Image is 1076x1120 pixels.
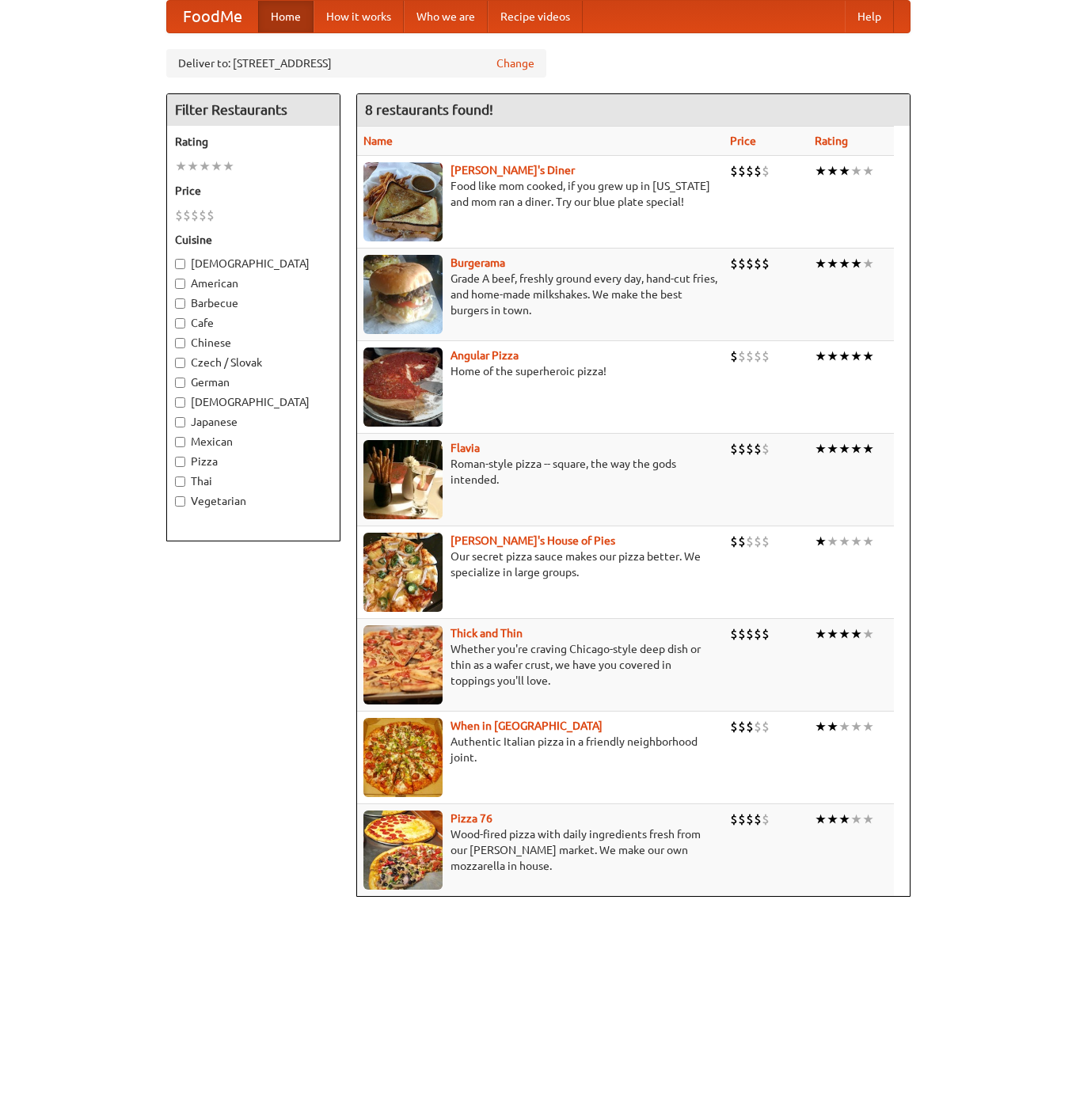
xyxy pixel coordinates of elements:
[746,255,754,272] li: $
[862,255,874,272] li: ★
[838,347,850,365] li: ★
[175,355,332,370] label: Czech / Slovak
[850,162,862,180] li: ★
[451,719,603,732] a: When in [GEOGRAPHIC_DATA]
[850,347,862,365] li: ★
[815,255,827,272] li: ★
[754,718,762,735] li: $
[187,158,199,175] li: ★
[363,162,443,241] img: sallys.jpg
[451,349,519,362] a: Angular Pizza
[175,207,183,224] li: $
[815,135,848,147] a: Rating
[746,625,754,643] li: $
[363,271,718,318] p: Grade A beef, freshly ground every day, hand-cut fries, and home-made milkshakes. We make the bes...
[175,134,332,150] h5: Rating
[363,549,718,580] p: Our secret pizza sauce makes our pizza better. We specialize in large groups.
[827,718,838,735] li: ★
[738,625,746,643] li: $
[827,625,838,643] li: ★
[754,255,762,272] li: $
[850,718,862,735] li: ★
[175,378,185,388] input: German
[175,315,332,331] label: Cafe
[167,1,258,32] a: FoodMe
[258,1,314,32] a: Home
[211,158,222,175] li: ★
[815,625,827,643] li: ★
[738,811,746,828] li: $
[746,533,754,550] li: $
[762,625,770,643] li: $
[762,347,770,365] li: $
[404,1,488,32] a: Who we are
[175,358,185,368] input: Czech / Slovak
[175,158,187,175] li: ★
[451,534,615,547] a: [PERSON_NAME]'s House of Pies
[199,207,207,224] li: $
[363,533,443,612] img: luigis.jpg
[762,255,770,272] li: $
[838,718,850,735] li: ★
[730,135,756,147] a: Price
[738,255,746,272] li: $
[730,625,738,643] li: $
[175,295,332,311] label: Barbecue
[175,414,332,430] label: Japanese
[730,255,738,272] li: $
[365,102,493,117] ng-pluralize: 8 restaurants found!
[827,440,838,457] li: ★
[451,812,492,825] a: Pizza 76
[175,338,185,348] input: Chinese
[762,162,770,180] li: $
[363,456,718,488] p: Roman-style pizza -- square, the way the gods intended.
[175,259,185,269] input: [DEMOGRAPHIC_DATA]
[730,533,738,550] li: $
[167,94,340,126] h4: Filter Restaurants
[363,811,443,890] img: pizza76.jpg
[838,533,850,550] li: ★
[222,158,234,175] li: ★
[850,440,862,457] li: ★
[754,162,762,180] li: $
[175,394,332,410] label: [DEMOGRAPHIC_DATA]
[746,811,754,828] li: $
[746,162,754,180] li: $
[175,183,332,199] h5: Price
[175,232,332,248] h5: Cuisine
[363,641,718,689] p: Whether you're craving Chicago-style deep dish or thin as a wafer crust, we have you covered in t...
[451,627,523,640] a: Thick and Thin
[175,476,185,487] input: Thai
[175,493,332,509] label: Vegetarian
[746,718,754,735] li: $
[738,718,746,735] li: $
[838,625,850,643] li: ★
[738,347,746,365] li: $
[175,417,185,427] input: Japanese
[838,811,850,828] li: ★
[754,811,762,828] li: $
[363,826,718,874] p: Wood-fired pizza with daily ingredients fresh from our [PERSON_NAME] market. We make our own mozz...
[815,162,827,180] li: ★
[363,255,443,334] img: burgerama.jpg
[363,625,443,704] img: thick.jpg
[738,533,746,550] li: $
[838,255,850,272] li: ★
[862,440,874,457] li: ★
[183,207,191,224] li: $
[862,625,874,643] li: ★
[363,440,443,519] img: flavia.jpg
[850,811,862,828] li: ★
[175,473,332,489] label: Thai
[730,718,738,735] li: $
[175,275,332,291] label: American
[363,135,393,147] a: Name
[862,347,874,365] li: ★
[175,374,332,390] label: German
[815,811,827,828] li: ★
[451,164,575,177] b: [PERSON_NAME]'s Diner
[363,178,718,210] p: Food like mom cooked, if you grew up in [US_STATE] and mom ran a diner. Try our blue plate special!
[862,162,874,180] li: ★
[363,718,443,797] img: wheninrome.jpg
